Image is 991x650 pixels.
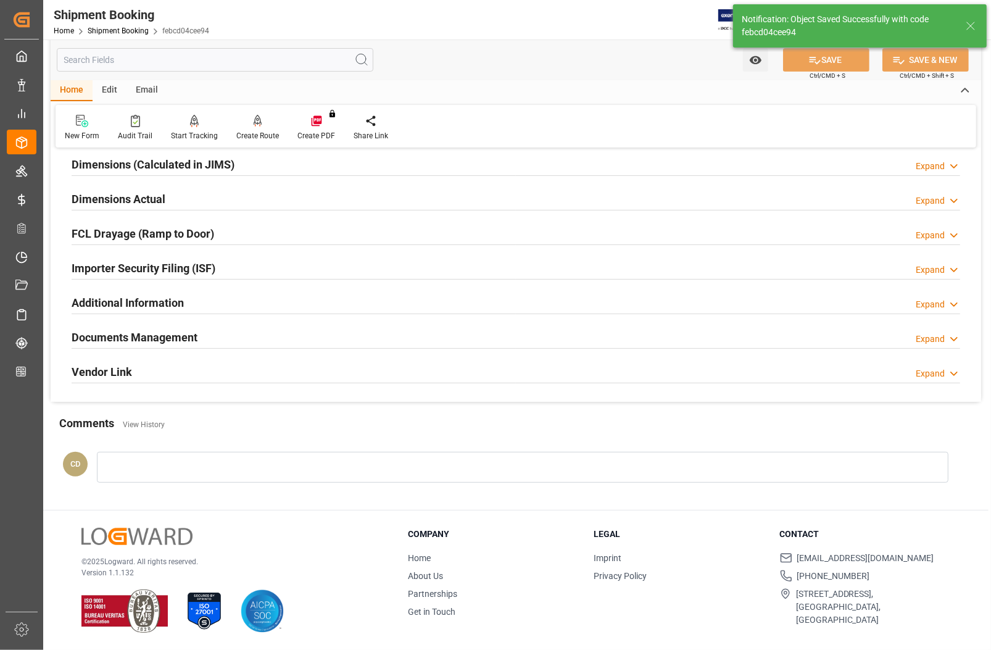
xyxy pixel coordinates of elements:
[81,567,377,578] p: Version 1.1.132
[183,590,226,633] img: ISO 27001 Certification
[797,570,870,583] span: [PHONE_NUMBER]
[916,333,945,346] div: Expand
[718,9,761,31] img: Exertis%20JAM%20-%20Email%20Logo.jpg_1722504956.jpg
[65,130,99,141] div: New Form
[408,589,457,599] a: Partnerships
[594,571,647,581] a: Privacy Policy
[408,607,455,617] a: Get in Touch
[408,528,578,541] h3: Company
[916,298,945,311] div: Expand
[810,71,845,80] span: Ctrl/CMD + S
[72,260,215,277] h2: Importer Security Filing (ISF)
[796,588,950,627] span: [STREET_ADDRESS], [GEOGRAPHIC_DATA], [GEOGRAPHIC_DATA]
[354,130,388,141] div: Share Link
[742,13,954,39] div: Notification: Object Saved Successfully with code febcd04cee94
[59,415,114,431] h2: Comments
[123,420,165,429] a: View History
[72,191,165,207] h2: Dimensions Actual
[81,590,168,633] img: ISO 9001 & ISO 14001 Certification
[72,294,184,311] h2: Additional Information
[916,367,945,380] div: Expand
[743,48,768,72] button: open menu
[900,71,954,80] span: Ctrl/CMD + Shift + S
[882,48,969,72] button: SAVE & NEW
[594,553,621,563] a: Imprint
[594,528,764,541] h3: Legal
[408,571,443,581] a: About Us
[916,194,945,207] div: Expand
[916,160,945,173] div: Expand
[72,364,132,380] h2: Vendor Link
[408,553,431,563] a: Home
[783,48,869,72] button: SAVE
[72,156,234,173] h2: Dimensions (Calculated in JIMS)
[51,80,93,101] div: Home
[81,528,193,546] img: Logward Logo
[88,27,149,35] a: Shipment Booking
[54,6,209,24] div: Shipment Booking
[236,130,279,141] div: Create Route
[171,130,218,141] div: Start Tracking
[797,552,934,565] span: [EMAIL_ADDRESS][DOMAIN_NAME]
[916,229,945,242] div: Expand
[81,556,377,567] p: © 2025 Logward. All rights reserved.
[72,225,214,242] h2: FCL Drayage (Ramp to Door)
[70,459,80,469] span: CD
[57,48,373,72] input: Search Fields
[118,130,152,141] div: Audit Trail
[72,329,197,346] h2: Documents Management
[780,528,950,541] h3: Contact
[126,80,167,101] div: Email
[241,590,284,633] img: AICPA SOC
[54,27,74,35] a: Home
[916,264,945,277] div: Expand
[93,80,126,101] div: Edit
